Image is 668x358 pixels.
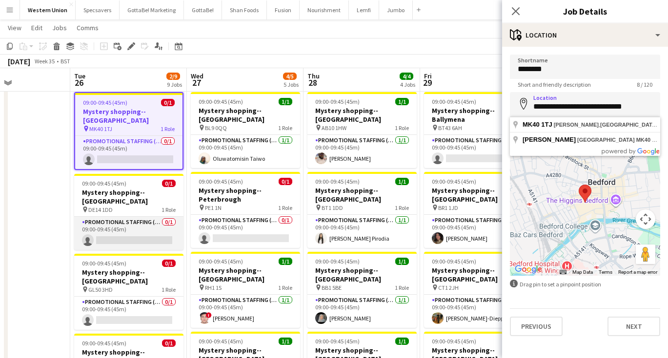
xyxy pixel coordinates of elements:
[395,338,409,345] span: 1/1
[167,81,182,88] div: 9 Jobs
[315,258,360,265] span: 09:00-09:45 (45m)
[4,21,25,34] a: View
[32,57,57,65] span: Week 35
[502,5,668,18] h3: Job Details
[523,121,552,128] span: MK40 1TJ
[424,92,533,168] div: 09:00-09:45 (45m)0/1Mystery shopping--Ballymena BT43 6AH1 RolePromotional Staffing (Mystery Shopp...
[424,186,533,204] h3: Mystery shopping--[GEOGRAPHIC_DATA]
[184,0,222,19] button: GottaBe!
[510,317,563,336] button: Previous
[77,23,99,32] span: Comms
[424,295,533,328] app-card-role: Promotional Staffing (Mystery Shopper)1/109:00-09:45 (45m)[PERSON_NAME]-Dieppedalle
[572,269,593,276] button: Map Data
[76,0,120,19] button: Specsavers
[636,137,661,143] span: MK40 1TJ
[432,98,476,105] span: 09:00-09:45 (45m)
[432,178,476,185] span: 09:00-09:45 (45m)
[161,99,175,106] span: 0/1
[74,92,183,170] app-job-card: 09:00-09:45 (45m)0/1Mystery shopping--[GEOGRAPHIC_DATA] MK40 1TJ1 RolePromotional Staffing (Myste...
[278,124,292,132] span: 1 Role
[279,98,292,105] span: 1/1
[502,23,668,47] div: Location
[162,206,176,213] span: 1 Role
[8,23,21,32] span: View
[161,125,175,132] span: 1 Role
[283,73,297,80] span: 4/5
[307,172,417,248] app-job-card: 09:00-09:45 (45m)1/1Mystery shopping--[GEOGRAPHIC_DATA] BT1 1DD1 RolePromotional Staffing (Myster...
[278,204,292,211] span: 1 Role
[307,295,417,328] app-card-role: Promotional Staffing (Mystery Shopper)1/109:00-09:45 (45m)[PERSON_NAME]
[199,258,243,265] span: 09:00-09:45 (45m)
[279,338,292,345] span: 1/1
[74,254,183,330] div: 09:00-09:45 (45m)0/1Mystery shopping--[GEOGRAPHIC_DATA] GL50 3HD1 RolePromotional Staffing (Myste...
[438,124,462,132] span: BT43 6AH
[73,21,102,34] a: Comms
[191,172,300,248] div: 09:00-09:45 (45m)0/1Mystery shopping--Peterbrough PE1 1N1 RolePromotional Staffing (Mystery Shopp...
[349,0,379,19] button: Lemfi
[607,317,660,336] button: Next
[61,57,70,65] div: BST
[636,209,655,229] button: Map camera controls
[636,245,655,264] button: Drag Pegman onto the map to open Street View
[306,77,320,88] span: 28
[191,106,300,124] h3: Mystery shopping--[GEOGRAPHIC_DATA]
[199,338,243,345] span: 09:00-09:45 (45m)
[307,135,417,168] app-card-role: Promotional Staffing (Mystery Shopper)1/109:00-09:45 (45m)[PERSON_NAME]
[577,137,635,143] span: [GEOGRAPHIC_DATA]
[322,204,343,211] span: BT1 1DD
[88,206,113,213] span: DE14 1DD
[424,266,533,283] h3: Mystery shopping--[GEOGRAPHIC_DATA]
[199,98,243,105] span: 09:00-09:45 (45m)
[600,122,658,128] span: [GEOGRAPHIC_DATA]
[48,21,71,34] a: Jobs
[283,81,299,88] div: 5 Jobs
[162,339,176,347] span: 0/1
[315,338,360,345] span: 09:00-09:45 (45m)
[191,92,300,168] app-job-card: 09:00-09:45 (45m)1/1Mystery shopping--[GEOGRAPHIC_DATA] BL9 0QQ1 RolePromotional Staffing (Myster...
[162,260,176,267] span: 0/1
[191,135,300,168] app-card-role: Promotional Staffing (Mystery Shopper)1/109:00-09:45 (45m)Oluwatomisin Taiwo
[395,98,409,105] span: 1/1
[307,106,417,124] h3: Mystery shopping--[GEOGRAPHIC_DATA]
[166,73,180,80] span: 2/9
[189,77,203,88] span: 27
[307,72,320,80] span: Thu
[88,286,113,293] span: GL50 3HD
[432,338,476,345] span: 09:00-09:45 (45m)
[278,284,292,291] span: 1 Role
[510,280,660,289] div: Drag pin to set a pinpoint position
[205,284,222,291] span: RH1 1S
[659,122,667,128] span: UK
[75,107,182,125] h3: Mystery shopping--[GEOGRAPHIC_DATA]
[307,252,417,328] app-job-card: 09:00-09:45 (45m)1/1Mystery shopping--[GEOGRAPHIC_DATA] BB1 5BE1 RolePromotional Staffing (Myster...
[438,204,458,211] span: BR1 1JD
[512,263,545,276] img: Google
[52,23,67,32] span: Jobs
[322,124,346,132] span: AB10 1HW
[315,178,360,185] span: 09:00-09:45 (45m)
[279,258,292,265] span: 1/1
[307,215,417,248] app-card-role: Promotional Staffing (Mystery Shopper)1/109:00-09:45 (45m)[PERSON_NAME] Pirodia
[89,125,112,132] span: MK40 1TJ
[395,178,409,185] span: 1/1
[307,186,417,204] h3: Mystery shopping--[GEOGRAPHIC_DATA]
[438,284,459,291] span: CT1 2JH
[199,178,243,185] span: 09:00-09:45 (45m)
[82,260,126,267] span: 09:00-09:45 (45m)
[315,98,360,105] span: 09:00-09:45 (45m)
[191,266,300,283] h3: Mystery shopping--[GEOGRAPHIC_DATA]
[307,92,417,168] app-job-card: 09:00-09:45 (45m)1/1Mystery shopping--[GEOGRAPHIC_DATA] AB10 1HW1 RolePromotional Staffing (Myste...
[162,180,176,187] span: 0/1
[395,258,409,265] span: 1/1
[510,81,599,88] span: Short and friendly description
[162,286,176,293] span: 1 Role
[191,215,300,248] app-card-role: Promotional Staffing (Mystery Shopper)0/109:00-09:45 (45m)
[400,81,415,88] div: 4 Jobs
[74,174,183,250] app-job-card: 09:00-09:45 (45m)0/1Mystery shopping--[GEOGRAPHIC_DATA] DE14 1DD1 RolePromotional Staffing (Myste...
[424,215,533,248] app-card-role: Promotional Staffing (Mystery Shopper)1/109:00-09:45 (45m)[PERSON_NAME]
[205,124,227,132] span: BL9 0QQ
[206,312,212,318] span: !
[31,23,42,32] span: Edit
